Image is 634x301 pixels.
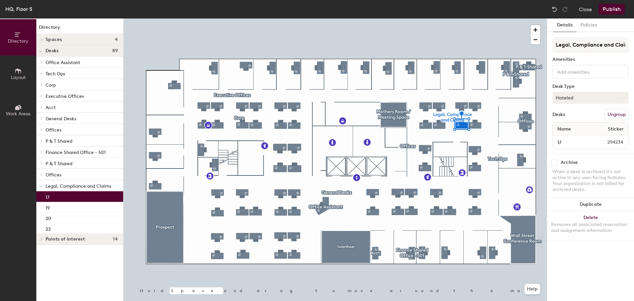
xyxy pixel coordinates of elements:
span: Tech Ops [46,71,65,77]
span: Layout [11,75,26,80]
h1: Directory [36,24,123,34]
span: Offices [46,127,61,133]
span: 89 [112,48,118,54]
span: 4 [115,37,118,42]
div: HQ, Floor 5 [5,5,32,13]
span: P & T Shared [46,138,72,144]
span: Finance Shared Office - 501 [46,150,106,155]
p: 19 [46,203,50,211]
div: Archive [561,160,578,165]
p: 22 [46,224,51,232]
span: Spaces [46,37,62,42]
p: 17 [46,193,50,200]
span: Directory [8,38,28,44]
div: Desks [552,112,565,117]
span: Legal, Compliance and Claims [46,183,111,189]
div: Removes all associated reservation and assignment information [551,222,630,234]
button: Ungroup [605,109,629,120]
span: General Desks [46,116,76,122]
span: Acct [46,105,56,110]
button: DeleteRemoves all associated reservation and assignment information [547,211,634,240]
span: 14 [113,237,118,242]
span: Corp [46,82,56,88]
span: Executive Offices [46,94,84,99]
span: Office Assistant [46,60,80,65]
img: Redo [562,6,568,13]
span: Name [554,123,574,135]
button: Publish [599,4,625,15]
button: Duplicate [547,198,634,211]
div: When a desk is archived it's not active in any user-facing features. Your organization is not bil... [552,169,629,193]
button: Close [579,4,592,15]
span: P & T Shared [46,161,72,167]
div: Amenities [552,57,629,62]
span: Points of interest [46,237,85,242]
button: Help [524,284,540,294]
span: Offices [46,172,61,178]
p: 20 [46,214,51,221]
input: Unnamed desk [554,138,591,147]
button: Details [553,19,577,32]
span: Work Areas [6,111,30,117]
button: Policies [577,19,601,32]
div: Desk Type [552,84,629,89]
span: Desks [46,48,58,54]
input: Add amenities [556,67,615,75]
span: Sticker [605,123,627,135]
span: 294234 [591,139,627,146]
button: Hoteled [552,92,629,104]
img: Undo [551,6,558,13]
